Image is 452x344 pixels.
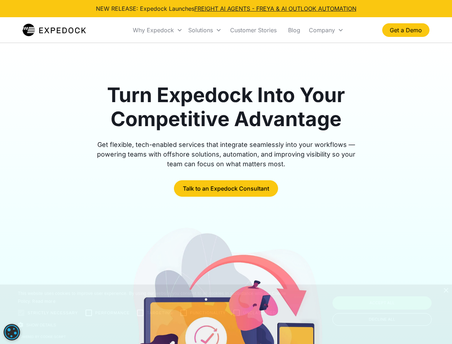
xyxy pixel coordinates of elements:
[306,18,346,42] div: Company
[174,180,278,197] a: Talk to an Expedock Consultant
[18,335,66,339] a: Powered by cookie-script
[26,323,56,327] span: Show details
[443,288,448,293] div: Close
[185,18,224,42] div: Solutions
[95,310,130,316] span: Performance
[194,5,356,12] a: FREIGHT AI AGENTS - FREYA & AI OUTLOOK AUTOMATION
[89,83,364,131] h1: Turn Expedock Into Your Competitive Advantage
[190,310,226,316] span: Functionality
[96,4,356,13] div: NEW RELEASE: Expedock Launches
[332,313,432,326] div: Decline all
[28,310,78,316] span: Strictly necessary
[18,321,288,329] div: Show details
[282,18,306,42] a: Blog
[224,18,282,42] a: Customer Stories
[130,18,185,42] div: Why Expedock
[133,27,174,34] div: Why Expedock
[382,23,429,37] a: Get a Demo
[147,310,172,316] span: Targeting
[23,23,86,37] img: Expedock Logo
[89,140,364,169] div: Get flexible, tech-enabled services that integrate seamlessly into your workflows — powering team...
[332,296,432,309] div: Accept all
[188,27,213,34] div: Solutions
[18,291,286,304] span: This website uses cookies to improve user experience. By using our website you consent to all coo...
[32,298,55,304] a: Read more
[23,23,86,37] a: home
[309,27,335,34] div: Company
[243,310,276,316] span: Unclassified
